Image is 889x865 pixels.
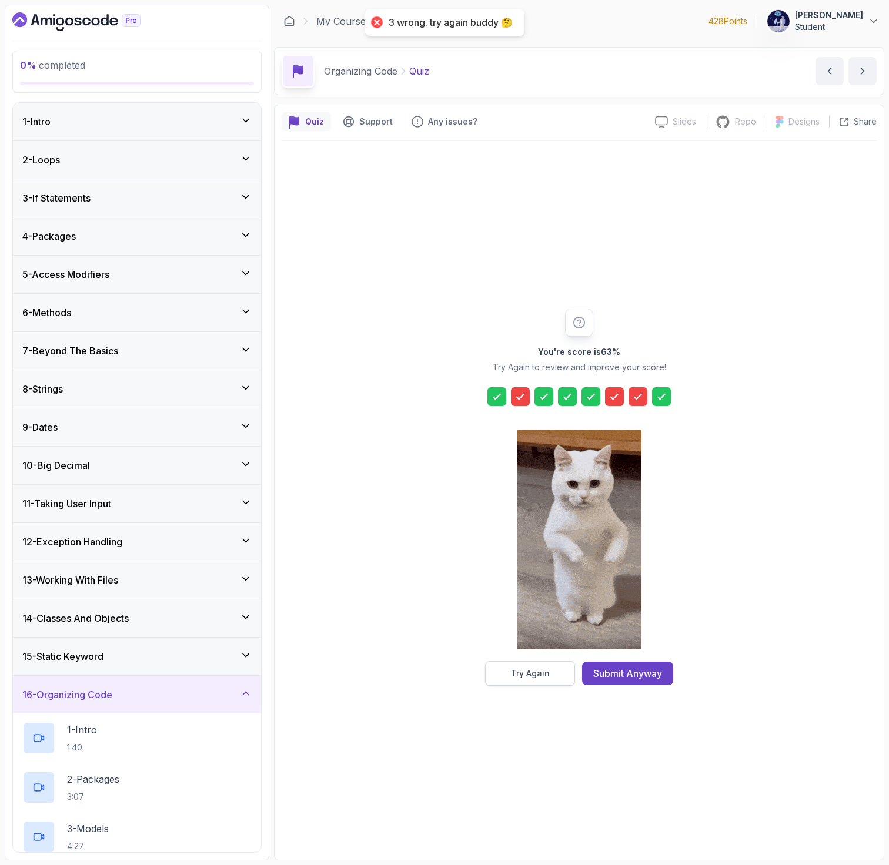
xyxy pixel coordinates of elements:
div: 3 wrong. try again buddy 🤔 [389,16,513,29]
button: 4-Packages [13,217,261,255]
button: previous content [816,57,844,85]
h3: 3 - If Statements [22,191,91,205]
button: 3-Models4:27 [22,820,252,853]
h3: 11 - Taking User Input [22,497,111,511]
h3: 9 - Dates [22,420,58,434]
p: Support [359,116,393,128]
h3: 5 - Access Modifiers [22,267,109,281]
div: Try Again [511,668,550,679]
p: Organizing Code [324,64,397,78]
button: 7-Beyond The Basics [13,332,261,370]
button: 16-Organizing Code [13,676,261,713]
p: Share [854,116,877,128]
button: 11-Taking User Input [13,485,261,522]
button: 13-Working With Files [13,561,261,599]
h3: 2 - Loops [22,153,60,167]
button: Share [829,116,877,128]
h3: 15 - Static Keyword [22,649,103,663]
h3: 4 - Packages [22,229,76,243]
img: user profile image [767,10,790,32]
p: 3 - Models [67,822,109,836]
p: 428 Points [708,15,747,27]
p: 2 - Packages [67,772,119,786]
span: completed [20,59,85,71]
h3: 16 - Organizing Code [22,688,112,702]
a: My Courses [316,14,370,28]
button: 2-Loops [13,141,261,179]
p: Slides [673,116,696,128]
p: 3:07 [67,791,119,803]
span: 0 % [20,59,36,71]
button: Try Again [485,661,575,686]
a: Dashboard [283,15,295,27]
button: 12-Exception Handling [13,523,261,561]
h3: 1 - Intro [22,115,51,129]
p: Try Again to review and improve your score! [493,361,666,373]
button: Feedback button [405,112,484,131]
button: 14-Classes And Objects [13,599,261,637]
p: 1 - Intro [67,723,97,737]
p: Any issues? [428,116,477,128]
img: cool-cat [517,430,641,649]
h3: 7 - Beyond The Basics [22,344,118,358]
h3: 13 - Working With Files [22,573,118,587]
p: Student [795,21,863,33]
button: 10-Big Decimal [13,447,261,484]
p: Designs [788,116,820,128]
button: 15-Static Keyword [13,638,261,675]
p: 1:40 [67,742,97,753]
p: 4:27 [67,840,109,852]
div: Submit Anyway [593,666,662,680]
button: 8-Strings [13,370,261,408]
button: 3-If Statements [13,179,261,217]
h3: 12 - Exception Handling [22,535,122,549]
button: 5-Access Modifiers [13,256,261,293]
button: 2-Packages3:07 [22,771,252,804]
button: user profile image[PERSON_NAME]Student [767,9,880,33]
button: next content [848,57,877,85]
button: 6-Methods [13,294,261,331]
p: Quiz [409,64,429,78]
h2: You're score is 63 % [538,346,620,358]
button: Submit Anyway [582,662,673,685]
p: Repo [735,116,756,128]
button: 9-Dates [13,408,261,446]
h3: 8 - Strings [22,382,63,396]
button: 1-Intro1:40 [22,722,252,755]
h3: 14 - Classes And Objects [22,611,129,625]
h3: 6 - Methods [22,306,71,320]
p: Quiz [305,116,324,128]
button: 1-Intro [13,103,261,140]
p: [PERSON_NAME] [795,9,863,21]
h3: 10 - Big Decimal [22,458,90,472]
a: Dashboard [12,12,168,31]
button: quiz button [282,112,331,131]
button: Support button [336,112,400,131]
